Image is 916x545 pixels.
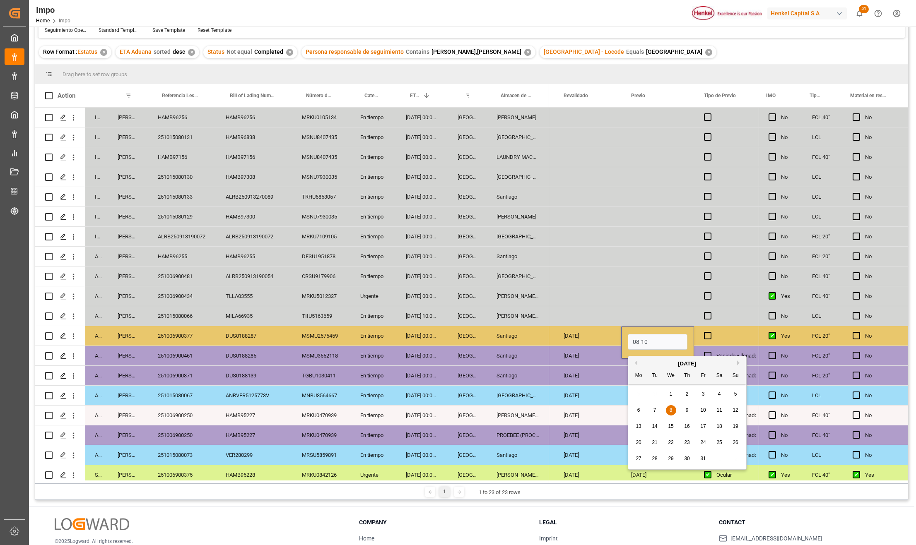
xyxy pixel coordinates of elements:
div: TGBU1030411 [292,366,350,385]
div: CRSU9179906 [292,266,350,286]
div: [GEOGRAPHIC_DATA] [448,445,487,465]
div: FCL 20" [802,366,843,385]
div: HAMB97300 [216,207,292,226]
img: Henkel%20logo.jpg_1689854090.jpg [692,6,762,21]
div: [GEOGRAPHIC_DATA] [448,247,487,266]
div: [PERSON_NAME] [108,406,148,425]
div: Press SPACE to select this row. [759,425,908,445]
div: [DATE] 00:00:00 [396,147,448,167]
span: 24 [700,439,706,445]
div: [GEOGRAPHIC_DATA] [487,227,549,246]
div: [GEOGRAPHIC_DATA] [448,386,487,405]
div: [PERSON_NAME] [487,207,549,226]
div: FCL 40" [802,147,843,167]
div: In progress [85,187,108,206]
span: 5 [734,391,737,397]
div: Choose Tuesday, January 28th, 2025 [650,454,660,464]
div: Press SPACE to select this row. [759,187,908,207]
div: FCL 40" [802,266,843,286]
div: Henkel Capital S.A [767,7,847,19]
div: [GEOGRAPHIC_DATA] [448,425,487,445]
div: Arrived [85,386,108,405]
div: Press SPACE to select this row. [759,286,908,306]
div: [PERSON_NAME] [108,286,148,306]
div: 251006900461 [148,346,216,365]
div: [DATE] [554,326,621,346]
a: Home [36,18,50,24]
div: [PERSON_NAME] [108,167,148,187]
div: LAUNDRY MACRO CEDIS TOLUCA/ ALMACEN DE MATERIA PRIMA [487,147,549,167]
div: MRKU7109105 [292,227,350,246]
div: DUS0188287 [216,326,292,346]
div: [GEOGRAPHIC_DATA] [448,167,487,187]
div: ALRB250913190072 [148,227,216,246]
div: [PERSON_NAME] [108,108,148,127]
div: [DATE] 00:00:00 [396,386,448,405]
div: [GEOGRAPHIC_DATA] [448,286,487,306]
div: En tiempo [350,227,396,246]
div: Press SPACE to select this row. [759,108,908,127]
div: Press SPACE to select this row. [759,127,908,147]
div: Press SPACE to select this row. [759,445,908,465]
div: Arrived [85,306,108,326]
div: En tiempo [350,167,396,187]
div: [DATE] 00:00:00 [396,167,448,187]
div: Press SPACE to select this row. [759,207,908,227]
div: Arrived [85,247,108,266]
div: [PERSON_NAME] [108,366,148,385]
div: Arrived [85,346,108,365]
div: Santiago [487,326,549,346]
div: [DATE] 00:00:00 [396,108,448,127]
span: 29 [668,456,673,461]
div: [GEOGRAPHIC_DATA] [448,187,487,206]
div: En tiempo [350,187,396,206]
span: 23 [684,439,689,445]
div: Choose Friday, January 31st, 2025 [698,454,709,464]
div: Press SPACE to select this row. [759,227,908,247]
div: HAMB96255 [148,247,216,266]
div: HAMB96256 [148,108,216,127]
div: DUS0188285 [216,346,292,365]
div: [GEOGRAPHIC_DATA] [487,167,549,187]
div: LCL [802,306,843,326]
div: Press SPACE to select this row. [35,306,549,326]
span: 31 [700,456,706,461]
div: [GEOGRAPHIC_DATA] [448,127,487,147]
div: DUS0188139 [216,366,292,385]
div: MILA66935 [216,306,292,326]
div: MRSU5859891 [292,445,350,465]
span: 11 [716,407,722,413]
div: MRKU5012327 [292,286,350,306]
div: [DATE] [554,406,621,425]
div: Press SPACE to select this row. [35,108,549,127]
span: 10 [700,407,706,413]
div: [DATE] [621,445,694,465]
div: En tiempo [350,147,396,167]
div: Press SPACE to select this row. [759,406,908,425]
span: 14 [652,423,657,429]
div: MSMU3552118 [292,346,350,365]
div: 251015080129 [148,207,216,226]
div: HAMB97156 [216,147,292,167]
div: [DATE] [621,406,694,425]
div: [DATE] [621,386,694,405]
div: Choose Monday, January 20th, 2025 [634,437,644,448]
div: En tiempo [350,108,396,127]
div: Santiago [487,366,549,385]
button: Previous Month [632,360,637,365]
div: [PERSON_NAME] [108,127,148,147]
div: Press SPACE to select this row. [759,247,908,266]
div: HAMB95227 [216,425,292,445]
div: Choose Saturday, January 4th, 2025 [714,389,725,399]
div: LCL [802,187,843,206]
div: FCL 20" [802,326,843,346]
div: HAMB96256 [216,108,292,127]
div: [DATE] [621,366,694,385]
div: En tiempo [350,207,396,226]
span: 25 [716,439,722,445]
div: Press SPACE to select this row. [35,425,549,445]
div: MRKU0105134 [292,108,350,127]
div: Press SPACE to select this row. [759,306,908,326]
div: [GEOGRAPHIC_DATA] [448,207,487,226]
div: [GEOGRAPHIC_DATA] [448,227,487,246]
